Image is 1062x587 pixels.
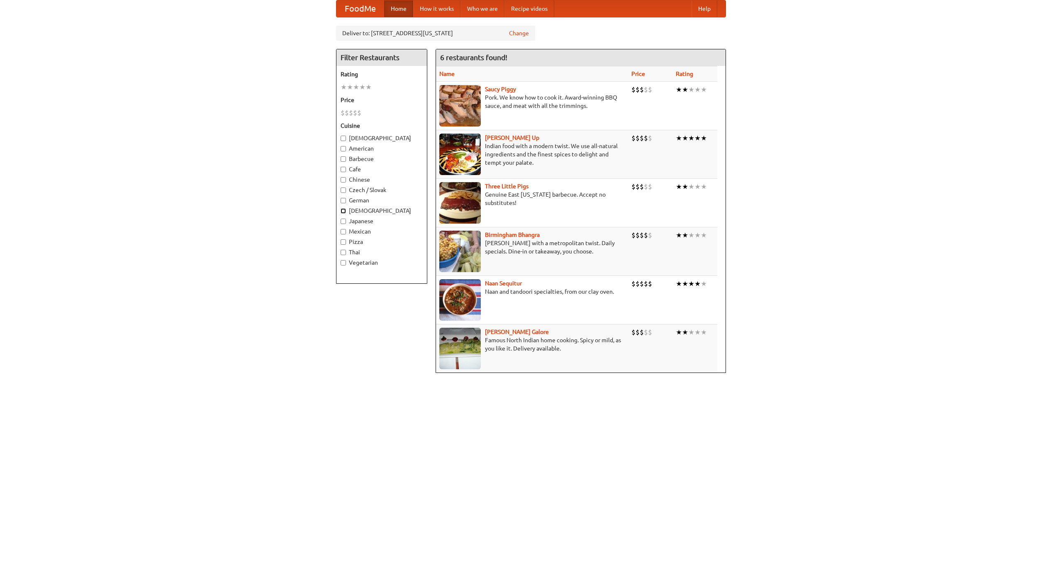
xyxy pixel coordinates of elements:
[357,108,361,117] li: $
[676,279,682,288] li: ★
[341,165,423,173] label: Cafe
[644,328,648,337] li: $
[341,198,346,203] input: German
[341,188,346,193] input: Czech / Slovak
[384,0,413,17] a: Home
[688,279,694,288] li: ★
[688,85,694,94] li: ★
[439,71,455,77] a: Name
[631,328,636,337] li: $
[341,167,346,172] input: Cafe
[345,108,349,117] li: $
[682,134,688,143] li: ★
[631,182,636,191] li: $
[701,231,707,240] li: ★
[688,328,694,337] li: ★
[341,122,423,130] h5: Cuisine
[341,144,423,153] label: American
[439,142,625,167] p: Indian food with a modern twist. We use all-natural ingredients and the finest spices to delight ...
[341,248,423,256] label: Thai
[640,85,644,94] li: $
[640,328,644,337] li: $
[341,229,346,234] input: Mexican
[485,86,516,93] a: Saucy Piggy
[359,83,365,92] li: ★
[504,0,554,17] a: Recipe videos
[439,239,625,256] p: [PERSON_NAME] with a metropolitan twist. Daily specials. Dine-in or takeaway, you choose.
[688,231,694,240] li: ★
[341,217,423,225] label: Japanese
[485,280,522,287] a: Naan Sequitur
[694,279,701,288] li: ★
[439,279,481,321] img: naansequitur.jpg
[341,96,423,104] h5: Price
[439,182,481,224] img: littlepigs.jpg
[640,279,644,288] li: $
[636,328,640,337] li: $
[631,231,636,240] li: $
[694,231,701,240] li: ★
[694,134,701,143] li: ★
[485,329,549,335] b: [PERSON_NAME] Galore
[648,134,652,143] li: $
[341,177,346,183] input: Chinese
[341,250,346,255] input: Thai
[631,71,645,77] a: Price
[341,238,423,246] label: Pizza
[636,134,640,143] li: $
[365,83,372,92] li: ★
[701,134,707,143] li: ★
[341,175,423,184] label: Chinese
[676,134,682,143] li: ★
[485,231,540,238] a: Birmingham Bhangra
[353,108,357,117] li: $
[640,231,644,240] li: $
[694,182,701,191] li: ★
[341,136,346,141] input: [DEMOGRAPHIC_DATA]
[636,85,640,94] li: $
[439,336,625,353] p: Famous North Indian home cooking. Spicy or mild, as you like it. Delivery available.
[701,328,707,337] li: ★
[644,231,648,240] li: $
[341,260,346,265] input: Vegetarian
[341,208,346,214] input: [DEMOGRAPHIC_DATA]
[485,183,529,190] b: Three Little Pigs
[509,29,529,37] a: Change
[682,231,688,240] li: ★
[341,155,423,163] label: Barbecue
[648,279,652,288] li: $
[341,227,423,236] label: Mexican
[336,0,384,17] a: FoodMe
[439,134,481,175] img: curryup.jpg
[644,134,648,143] li: $
[341,146,346,151] input: American
[648,231,652,240] li: $
[648,85,652,94] li: $
[353,83,359,92] li: ★
[341,108,345,117] li: $
[439,190,625,207] p: Genuine East [US_STATE] barbecue. Accept no substitutes!
[439,328,481,369] img: currygalore.jpg
[485,134,539,141] a: [PERSON_NAME] Up
[341,207,423,215] label: [DEMOGRAPHIC_DATA]
[341,186,423,194] label: Czech / Slovak
[692,0,717,17] a: Help
[413,0,460,17] a: How it works
[676,328,682,337] li: ★
[341,219,346,224] input: Japanese
[682,328,688,337] li: ★
[701,182,707,191] li: ★
[336,26,535,41] div: Deliver to: [STREET_ADDRESS][US_STATE]
[341,196,423,205] label: German
[682,279,688,288] li: ★
[341,83,347,92] li: ★
[341,239,346,245] input: Pizza
[694,328,701,337] li: ★
[440,54,507,61] ng-pluralize: 6 restaurants found!
[701,279,707,288] li: ★
[631,279,636,288] li: $
[631,134,636,143] li: $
